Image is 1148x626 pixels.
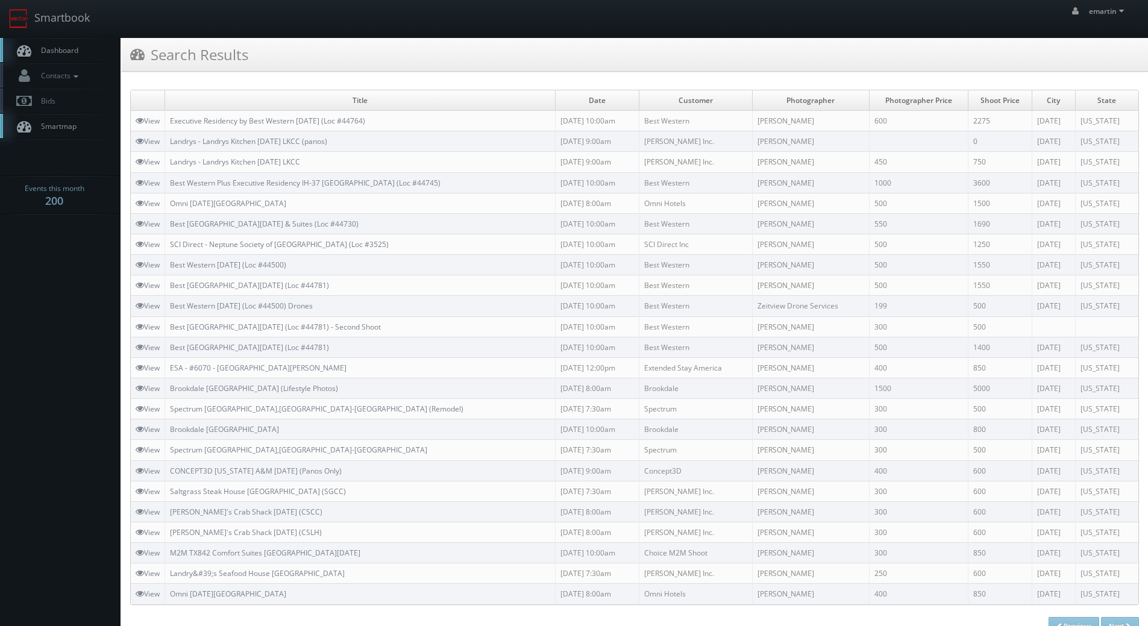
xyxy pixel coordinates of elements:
[1075,440,1138,460] td: [US_STATE]
[869,584,968,604] td: 400
[639,399,752,419] td: Spectrum
[1075,90,1138,111] td: State
[1075,543,1138,563] td: [US_STATE]
[170,322,381,332] a: Best [GEOGRAPHIC_DATA][DATE] (Loc #44781) - Second Shoot
[639,255,752,275] td: Best Western
[1075,213,1138,234] td: [US_STATE]
[752,543,869,563] td: [PERSON_NAME]
[869,316,968,337] td: 300
[869,111,968,131] td: 600
[639,90,752,111] td: Customer
[869,460,968,481] td: 400
[752,378,869,398] td: [PERSON_NAME]
[752,481,869,501] td: [PERSON_NAME]
[869,563,968,584] td: 250
[1075,563,1138,584] td: [US_STATE]
[968,213,1032,234] td: 1690
[556,296,639,316] td: [DATE] 10:00am
[136,466,160,476] a: View
[752,337,869,357] td: [PERSON_NAME]
[968,234,1032,254] td: 1250
[1075,460,1138,481] td: [US_STATE]
[639,419,752,440] td: Brookdale
[136,260,160,270] a: View
[968,357,1032,378] td: 850
[869,419,968,440] td: 300
[556,152,639,172] td: [DATE] 9:00am
[170,424,279,434] a: Brookdale [GEOGRAPHIC_DATA]
[1032,213,1075,234] td: [DATE]
[639,378,752,398] td: Brookdale
[639,543,752,563] td: Choice M2M Shoot
[869,172,968,193] td: 1000
[170,178,441,188] a: Best Western Plus Executive Residency IH-37 [GEOGRAPHIC_DATA] (Loc #44745)
[968,440,1032,460] td: 500
[556,563,639,584] td: [DATE] 7:30am
[869,378,968,398] td: 1500
[556,337,639,357] td: [DATE] 10:00am
[752,316,869,337] td: [PERSON_NAME]
[136,486,160,496] a: View
[1032,255,1075,275] td: [DATE]
[556,481,639,501] td: [DATE] 7:30am
[1032,419,1075,440] td: [DATE]
[1075,193,1138,213] td: [US_STATE]
[869,440,968,460] td: 300
[556,255,639,275] td: [DATE] 10:00am
[752,234,869,254] td: [PERSON_NAME]
[752,172,869,193] td: [PERSON_NAME]
[170,548,360,558] a: M2M TX842 Comfort Suites [GEOGRAPHIC_DATA][DATE]
[1032,584,1075,604] td: [DATE]
[170,157,300,167] a: Landrys - Landrys Kitchen [DATE] LKCC
[639,234,752,254] td: SCI Direct Inc
[136,301,160,311] a: View
[170,568,345,578] a: Landry&#39;s Seafood House [GEOGRAPHIC_DATA]
[869,357,968,378] td: 400
[968,501,1032,522] td: 600
[556,501,639,522] td: [DATE] 8:00am
[968,296,1032,316] td: 500
[165,90,556,111] td: Title
[136,404,160,414] a: View
[639,501,752,522] td: [PERSON_NAME] Inc.
[1032,234,1075,254] td: [DATE]
[170,219,359,229] a: Best [GEOGRAPHIC_DATA][DATE] & Suites (Loc #44730)
[1032,172,1075,193] td: [DATE]
[752,440,869,460] td: [PERSON_NAME]
[170,527,322,537] a: [PERSON_NAME]'s Crab Shack [DATE] (CSLH)
[752,152,869,172] td: [PERSON_NAME]
[1075,234,1138,254] td: [US_STATE]
[136,424,160,434] a: View
[170,486,346,496] a: Saltgrass Steak House [GEOGRAPHIC_DATA] (SGCC)
[35,45,78,55] span: Dashboard
[752,563,869,584] td: [PERSON_NAME]
[752,90,869,111] td: Photographer
[1032,357,1075,378] td: [DATE]
[639,152,752,172] td: [PERSON_NAME] Inc.
[136,568,160,578] a: View
[639,172,752,193] td: Best Western
[35,96,55,106] span: Bids
[170,136,327,146] a: Landrys - Landrys Kitchen [DATE] LKCC (panos)
[170,466,342,476] a: CONCEPT3D [US_STATE] A&M [DATE] (Panos Only)
[556,419,639,440] td: [DATE] 10:00am
[170,260,286,270] a: Best Western [DATE] (Loc #44500)
[1075,378,1138,398] td: [US_STATE]
[968,399,1032,419] td: 500
[869,152,968,172] td: 450
[639,275,752,296] td: Best Western
[968,131,1032,152] td: 0
[130,44,248,65] h3: Search Results
[1032,193,1075,213] td: [DATE]
[752,275,869,296] td: [PERSON_NAME]
[45,193,63,208] strong: 200
[869,213,968,234] td: 550
[968,316,1032,337] td: 500
[752,419,869,440] td: [PERSON_NAME]
[136,383,160,393] a: View
[1075,111,1138,131] td: [US_STATE]
[869,543,968,563] td: 300
[136,280,160,290] a: View
[556,543,639,563] td: [DATE] 10:00am
[556,460,639,481] td: [DATE] 9:00am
